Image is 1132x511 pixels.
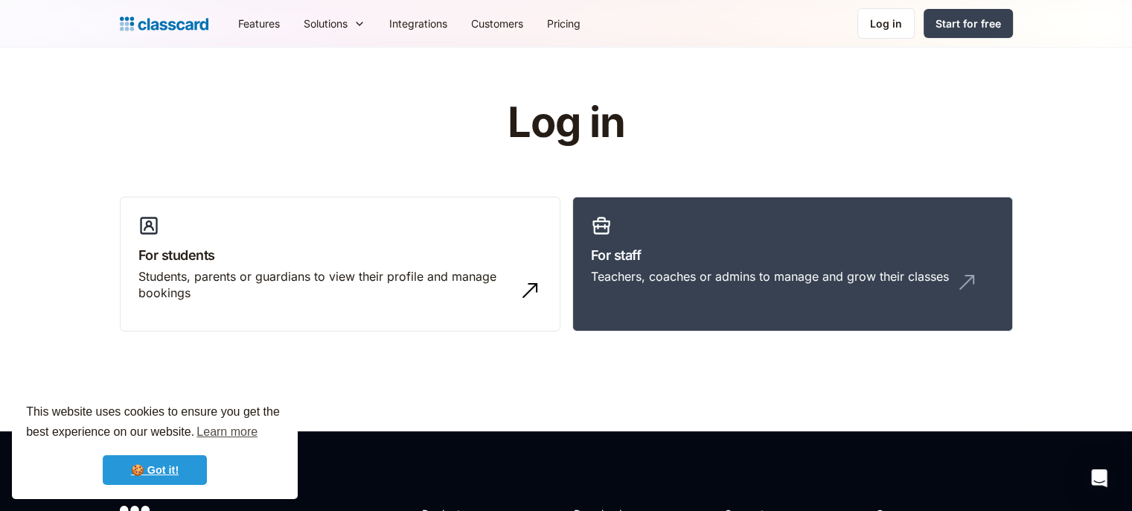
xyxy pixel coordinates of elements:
[120,197,560,332] a: For studentsStudents, parents or guardians to view their profile and manage bookings
[857,8,915,39] a: Log in
[936,16,1001,31] div: Start for free
[870,16,902,31] div: Log in
[194,421,260,443] a: learn more about cookies
[377,7,459,40] a: Integrations
[26,403,284,443] span: This website uses cookies to ensure you get the best experience on our website.
[120,13,208,34] a: home
[1081,460,1117,496] div: Open Intercom Messenger
[330,100,802,146] h1: Log in
[103,455,207,485] a: dismiss cookie message
[226,7,292,40] a: Features
[138,268,512,302] div: Students, parents or guardians to view their profile and manage bookings
[924,9,1013,38] a: Start for free
[304,16,348,31] div: Solutions
[591,245,994,265] h3: For staff
[12,389,298,499] div: cookieconsent
[138,245,542,265] h3: For students
[292,7,377,40] div: Solutions
[459,7,535,40] a: Customers
[591,268,949,285] div: Teachers, coaches or admins to manage and grow their classes
[535,7,592,40] a: Pricing
[572,197,1013,332] a: For staffTeachers, coaches or admins to manage and grow their classes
